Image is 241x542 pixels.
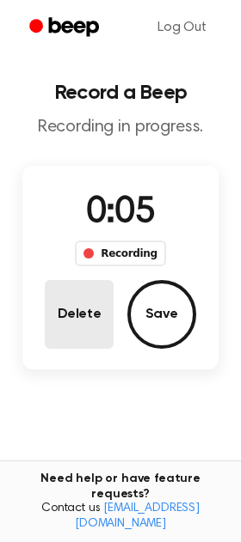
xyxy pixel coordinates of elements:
a: Beep [17,11,114,45]
button: Save Audio Record [127,280,196,349]
a: [EMAIL_ADDRESS][DOMAIN_NAME] [75,502,200,530]
a: Log Out [140,7,224,48]
button: Delete Audio Record [45,280,114,349]
div: Recording [75,241,165,266]
p: Recording in progress. [14,117,227,138]
span: Contact us [10,502,231,532]
h1: Record a Beep [14,82,227,103]
span: 0:05 [86,195,155,231]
